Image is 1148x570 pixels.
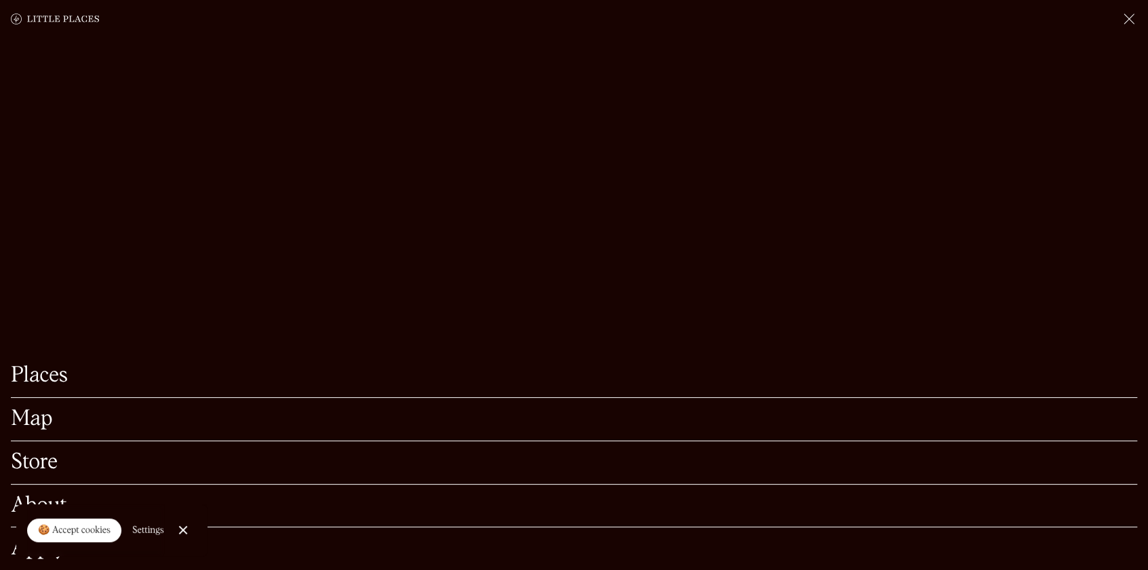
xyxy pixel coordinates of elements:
[11,452,1137,473] a: Store
[182,530,183,531] div: Close Cookie Popup
[38,524,111,537] div: 🍪 Accept cookies
[132,525,164,535] div: Settings
[132,515,164,546] a: Settings
[170,516,197,544] a: Close Cookie Popup
[27,518,121,543] a: 🍪 Accept cookies
[11,409,1137,430] a: Map
[11,495,1137,516] a: About
[11,538,1137,559] a: Apply
[11,365,1137,386] a: Places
